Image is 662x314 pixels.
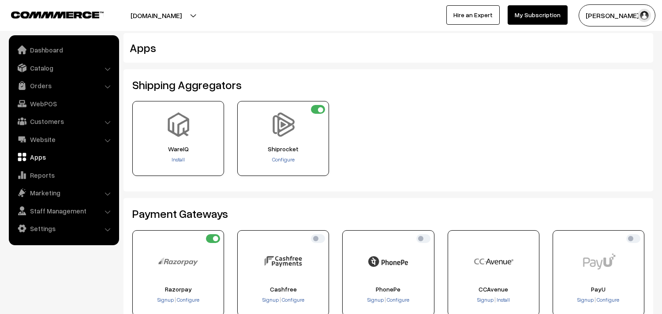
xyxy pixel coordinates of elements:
a: COMMMERCE [11,9,88,19]
h2: Apps [130,41,559,55]
a: Configure [272,156,295,163]
a: Customers [11,113,116,129]
a: Settings [11,221,116,236]
img: COMMMERCE [11,11,104,18]
a: Install [496,296,510,303]
a: Marketing [11,185,116,201]
a: Reports [11,167,116,183]
span: Configure [387,296,409,303]
div: | [135,296,221,305]
span: Shiprocket [240,146,326,153]
a: Signup [477,296,494,303]
img: Cashfree [263,242,303,281]
a: My Subscription [508,5,568,25]
h2: Payment Gateways [132,207,644,221]
img: user [638,9,651,22]
span: Signup [577,296,594,303]
a: Website [11,131,116,147]
span: Signup [477,296,494,303]
a: Signup [367,296,385,303]
a: Configure [281,296,304,303]
button: [DOMAIN_NAME] [100,4,213,26]
div: | [556,296,641,305]
span: Configure [177,296,199,303]
div: | [451,296,536,305]
a: Dashboard [11,42,116,58]
img: Shiprocket [271,112,295,137]
button: [PERSON_NAME] s… [579,4,655,26]
span: Configure [282,296,304,303]
a: Configure [596,296,619,303]
h2: Shipping Aggregators [132,78,644,92]
a: Configure [176,296,199,303]
span: Configure [597,296,619,303]
a: Orders [11,78,116,93]
img: WareIQ [166,112,191,137]
span: Razorpay [135,286,221,293]
img: PhonePe [368,242,408,281]
div: | [345,296,431,305]
span: Install [497,296,510,303]
div: | [240,296,326,305]
img: Razorpay [158,242,198,281]
a: Signup [262,296,280,303]
span: Cashfree [240,286,326,293]
a: Signup [577,296,595,303]
img: PayU [579,242,618,281]
a: Apps [11,149,116,165]
span: Signup [262,296,279,303]
span: PhonePe [345,286,431,293]
a: WebPOS [11,96,116,112]
img: CCAvenue [474,242,513,281]
span: WareIQ [135,146,221,153]
span: Signup [157,296,174,303]
a: Staff Management [11,203,116,219]
a: Configure [386,296,409,303]
a: Install [172,156,185,163]
a: Catalog [11,60,116,76]
a: Signup [157,296,175,303]
span: CCAvenue [451,286,536,293]
a: Hire an Expert [446,5,500,25]
span: Signup [367,296,384,303]
span: PayU [556,286,641,293]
